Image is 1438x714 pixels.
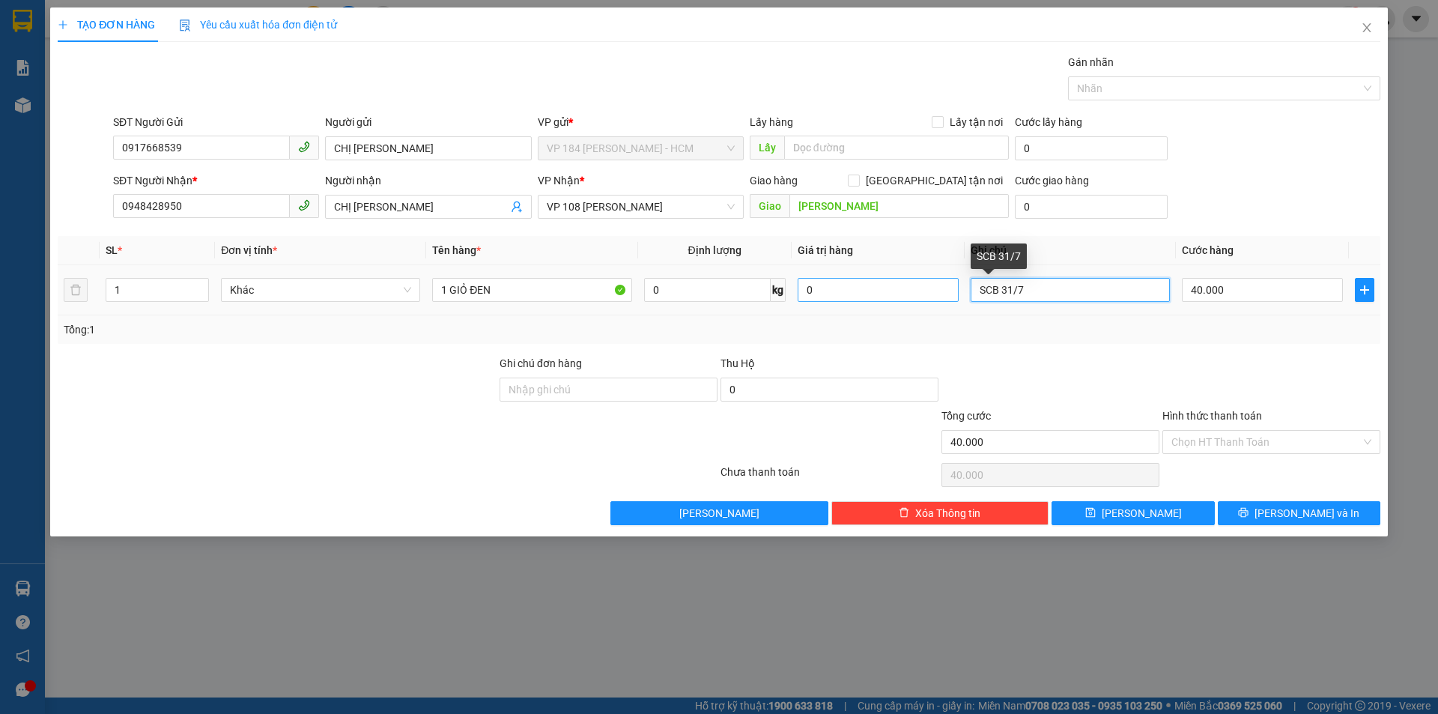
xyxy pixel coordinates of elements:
[547,196,735,218] span: VP 108 Lê Hồng Phong - Vũng Tàu
[500,378,718,402] input: Ghi chú đơn hàng
[538,114,744,130] div: VP gửi
[1355,278,1374,302] button: plus
[143,14,179,30] span: Nhận:
[1218,501,1380,525] button: printer[PERSON_NAME] và In
[899,507,909,519] span: delete
[965,236,1176,265] th: Ghi chú
[1238,507,1249,519] span: printer
[143,49,264,67] div: CHỊ THƯƠNG
[538,175,580,187] span: VP Nhận
[13,13,133,67] div: VP 184 [PERSON_NAME] - HCM
[179,19,191,31] img: icon
[298,141,310,153] span: phone
[325,114,531,130] div: Người gửi
[915,505,980,521] span: Xóa Thông tin
[1102,505,1182,521] span: [PERSON_NAME]
[143,67,264,88] div: 0917270008
[143,13,264,49] div: VP 108 [PERSON_NAME]
[1015,136,1168,160] input: Cước lấy hàng
[1356,284,1374,296] span: plus
[771,278,786,302] span: kg
[750,136,784,160] span: Lấy
[58,19,155,31] span: TẠO ĐƠN HÀNG
[325,172,531,189] div: Người nhận
[113,114,319,130] div: SĐT Người Gửi
[1162,410,1262,422] label: Hình thức thanh toán
[58,19,68,30] span: plus
[547,137,735,160] span: VP 184 Nguyễn Văn Trỗi - HCM
[64,278,88,302] button: delete
[610,501,828,525] button: [PERSON_NAME]
[13,67,133,103] div: CHỊ [PERSON_NAME]
[432,244,481,256] span: Tên hàng
[1255,505,1359,521] span: [PERSON_NAME] và In
[1346,7,1388,49] button: Close
[1361,22,1373,34] span: close
[432,278,631,302] input: VD: Bàn, Ghế
[165,88,221,114] span: VPVT
[789,194,1009,218] input: Dọc đường
[1085,507,1096,519] span: save
[1068,56,1114,68] label: Gán nhãn
[221,244,277,256] span: Đơn vị tính
[798,244,853,256] span: Giá trị hàng
[1182,244,1234,256] span: Cước hàng
[798,278,959,302] input: 0
[179,19,337,31] span: Yêu cầu xuất hóa đơn điện tử
[13,103,133,124] div: 0917668539
[113,172,319,189] div: SĐT Người Nhận
[750,194,789,218] span: Giao
[1015,175,1089,187] label: Cước giao hàng
[719,464,940,490] div: Chưa thanh toán
[143,96,165,112] span: DĐ:
[230,279,411,301] span: Khác
[971,243,1027,269] div: SCB 31/7
[500,357,582,369] label: Ghi chú đơn hàng
[860,172,1009,189] span: [GEOGRAPHIC_DATA] tận nơi
[971,278,1170,302] input: Ghi Chú
[106,244,118,256] span: SL
[13,14,36,30] span: Gửi:
[298,199,310,211] span: phone
[64,321,555,338] div: Tổng: 1
[750,116,793,128] span: Lấy hàng
[750,175,798,187] span: Giao hàng
[511,201,523,213] span: user-add
[944,114,1009,130] span: Lấy tận nơi
[720,357,755,369] span: Thu Hộ
[688,244,741,256] span: Định lượng
[784,136,1009,160] input: Dọc đường
[831,501,1049,525] button: deleteXóa Thông tin
[1015,195,1168,219] input: Cước giao hàng
[941,410,991,422] span: Tổng cước
[679,505,759,521] span: [PERSON_NAME]
[1015,116,1082,128] label: Cước lấy hàng
[1052,501,1214,525] button: save[PERSON_NAME]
